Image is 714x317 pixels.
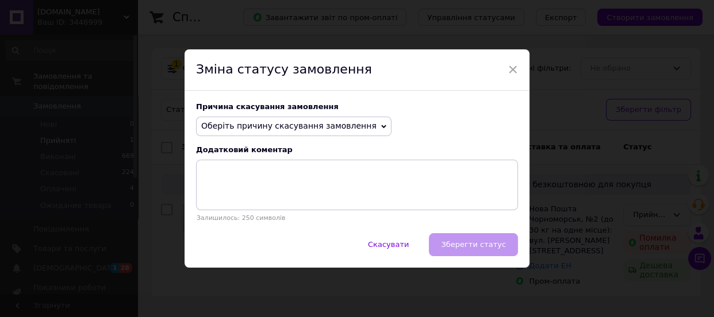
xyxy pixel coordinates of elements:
span: Скасувати [368,240,409,249]
div: Причина скасування замовлення [196,102,518,111]
p: Залишилось: 250 символів [196,214,518,222]
button: Скасувати [356,233,421,256]
span: × [508,60,518,79]
span: Оберіть причину скасування замовлення [201,121,377,130]
div: Додатковий коментар [196,145,518,154]
div: Зміна статусу замовлення [185,49,529,91]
